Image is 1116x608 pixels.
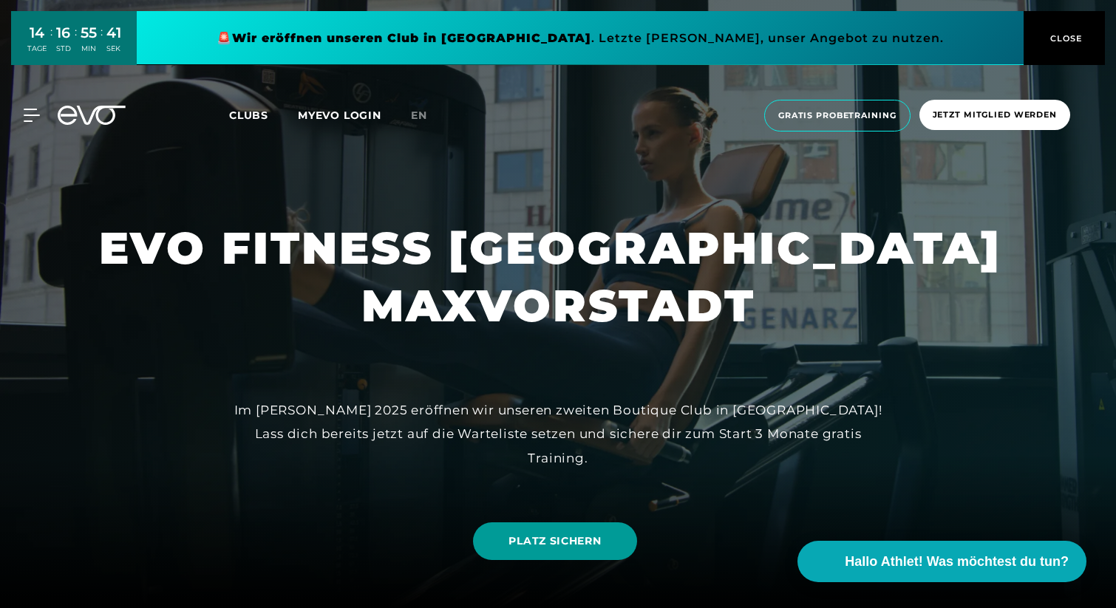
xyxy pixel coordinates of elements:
div: SEK [106,44,121,54]
span: Clubs [229,109,268,122]
button: CLOSE [1024,11,1105,65]
div: : [75,24,77,63]
a: Gratis Probetraining [760,100,915,131]
a: Jetzt Mitglied werden [915,100,1075,131]
span: Hallo Athlet! Was möchtest du tun? [845,552,1069,572]
div: STD [56,44,71,54]
div: Im [PERSON_NAME] 2025 eröffnen wir unseren zweiten Boutique Club in [GEOGRAPHIC_DATA]! Lass dich ... [225,398,891,470]
h1: EVO FITNESS [GEOGRAPHIC_DATA] MAXVORSTADT [99,219,1017,335]
div: 16 [56,22,71,44]
a: PLATZ SICHERN [473,522,636,560]
span: PLATZ SICHERN [508,533,601,549]
div: 14 [27,22,47,44]
a: Clubs [229,108,298,122]
div: 55 [81,22,97,44]
div: MIN [81,44,97,54]
span: CLOSE [1047,32,1083,45]
div: 41 [106,22,121,44]
a: en [411,107,445,124]
span: Gratis Probetraining [778,109,896,122]
span: en [411,109,427,122]
span: Jetzt Mitglied werden [933,109,1057,121]
div: TAGE [27,44,47,54]
div: : [101,24,103,63]
button: Hallo Athlet! Was möchtest du tun? [797,541,1086,582]
a: MYEVO LOGIN [298,109,381,122]
div: : [50,24,52,63]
